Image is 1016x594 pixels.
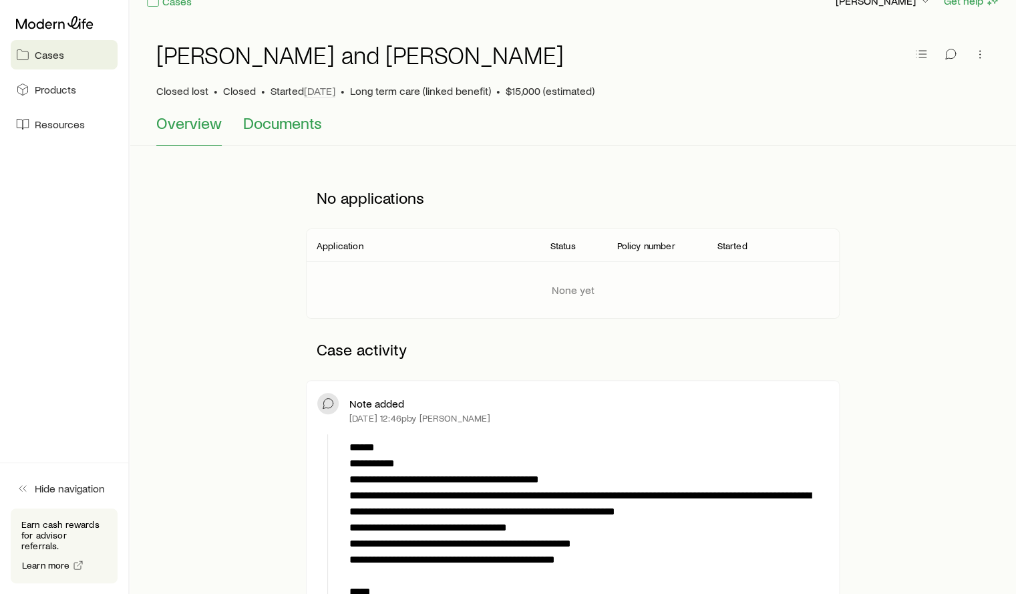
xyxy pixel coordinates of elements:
[341,84,345,98] span: •
[11,474,118,503] button: Hide navigation
[506,84,595,98] span: $15,000 (estimated)
[11,40,118,69] a: Cases
[214,84,218,98] span: •
[617,241,675,251] p: Policy number
[304,84,335,98] span: [DATE]
[156,114,222,132] span: Overview
[22,561,70,570] span: Learn more
[11,75,118,104] a: Products
[35,48,64,61] span: Cases
[35,482,105,495] span: Hide navigation
[496,84,500,98] span: •
[223,84,256,98] span: Closed
[11,508,118,583] div: Earn cash rewards for advisor referrals.Learn more
[349,397,404,410] p: Note added
[11,110,118,139] a: Resources
[306,178,840,218] p: No applications
[21,519,107,551] p: Earn cash rewards for advisor referrals.
[350,84,491,98] span: Long term care (linked benefit)
[35,118,85,131] span: Resources
[552,283,595,297] p: None yet
[156,114,989,146] div: Case details tabs
[271,84,335,98] p: Started
[243,114,322,132] span: Documents
[261,84,265,98] span: •
[317,241,363,251] p: Application
[35,83,76,96] span: Products
[717,241,747,251] p: Started
[156,41,564,68] h1: [PERSON_NAME] and [PERSON_NAME]
[550,241,576,251] p: Status
[306,329,840,369] p: Case activity
[349,413,491,424] p: [DATE] 12:46p by [PERSON_NAME]
[156,84,208,98] p: Closed lost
